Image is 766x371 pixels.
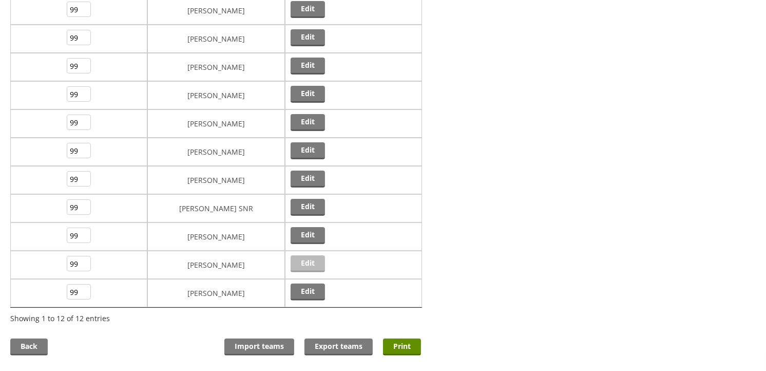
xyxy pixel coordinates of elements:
[291,199,325,216] a: Edit
[304,339,373,356] a: Export teams
[10,308,110,323] div: Showing 1 to 12 of 12 entries
[147,194,284,222] td: [PERSON_NAME] SNR
[147,109,284,138] td: [PERSON_NAME]
[147,81,284,109] td: [PERSON_NAME]
[147,53,284,81] td: [PERSON_NAME]
[147,166,284,194] td: [PERSON_NAME]
[10,339,48,356] a: Back
[291,1,325,18] a: Edit
[147,25,284,53] td: [PERSON_NAME]
[291,284,325,301] a: Edit
[147,138,284,166] td: [PERSON_NAME]
[291,255,325,272] a: Edit
[291,227,325,244] a: Edit
[147,279,284,307] td: [PERSON_NAME]
[147,222,284,251] td: [PERSON_NAME]
[383,339,421,356] a: Print
[291,29,325,46] a: Edit
[291,142,325,159] a: Edit
[291,114,325,131] a: Edit
[291,86,325,103] a: Edit
[291,171,325,188] a: Edit
[147,251,284,279] td: [PERSON_NAME]
[291,58,325,75] a: Edit
[224,339,294,356] a: Import teams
